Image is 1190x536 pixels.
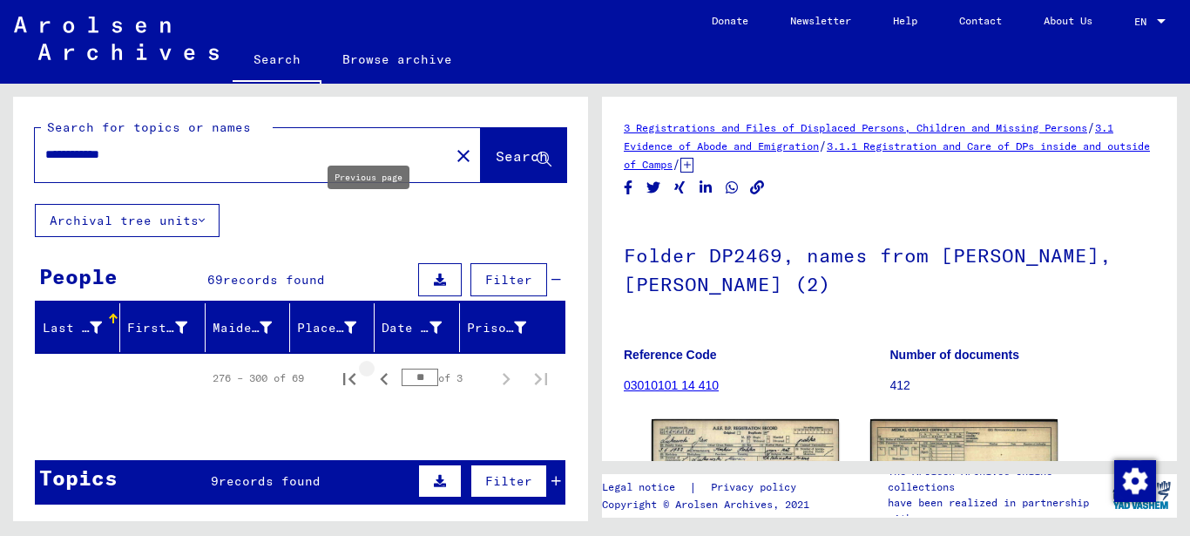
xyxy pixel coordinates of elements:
[888,495,1105,526] p: have been realized in partnership with
[35,204,220,237] button: Archival tree units
[213,370,304,386] div: 276 – 300 of 69
[321,38,473,80] a: Browse archive
[467,314,548,342] div: Prisoner #
[219,473,321,489] span: records found
[297,319,356,337] div: Place of Birth
[332,361,367,396] button: First page
[43,314,124,342] div: Last Name
[233,38,321,84] a: Search
[673,156,680,172] span: /
[14,17,219,60] img: Arolsen_neg.svg
[1114,460,1156,502] img: Change consent
[697,177,715,199] button: Share on LinkedIn
[671,177,689,199] button: Share on Xing
[382,319,441,337] div: Date of Birth
[723,177,741,199] button: Share on WhatsApp
[375,303,459,352] mat-header-cell: Date of Birth
[624,139,1150,171] a: 3.1.1 Registration and Care of DPs inside and outside of Camps
[496,147,548,165] span: Search
[470,465,547,498] button: Filter
[470,263,547,296] button: Filter
[489,361,524,396] button: Next page
[485,473,532,489] span: Filter
[602,497,817,512] p: Copyright © Arolsen Archives, 2021
[127,314,208,342] div: First Name
[127,319,186,337] div: First Name
[223,272,325,288] span: records found
[290,303,375,352] mat-header-cell: Place of Birth
[206,303,290,352] mat-header-cell: Maiden Name
[43,319,102,337] div: Last Name
[39,462,118,493] div: Topics
[1109,473,1174,517] img: yv_logo.png
[645,177,663,199] button: Share on Twitter
[890,377,1156,395] p: 412
[367,361,402,396] button: Previous page
[213,319,272,337] div: Maiden Name
[211,473,219,489] span: 9
[619,177,638,199] button: Share on Facebook
[213,314,294,342] div: Maiden Name
[446,138,481,173] button: Clear
[1134,16,1153,28] span: EN
[453,146,474,166] mat-icon: close
[890,348,1020,362] b: Number of documents
[485,272,532,288] span: Filter
[39,261,118,292] div: People
[748,177,767,199] button: Copy link
[297,314,378,342] div: Place of Birth
[1087,119,1095,135] span: /
[602,478,817,497] div: |
[652,419,839,536] img: 001.jpg
[467,319,526,337] div: Prisoner #
[481,128,566,182] button: Search
[697,478,817,497] a: Privacy policy
[460,303,565,352] mat-header-cell: Prisoner #
[524,361,558,396] button: Last page
[120,303,205,352] mat-header-cell: First Name
[47,119,251,135] mat-label: Search for topics or names
[402,370,489,386] div: of 3
[624,378,719,392] a: 03010101 14 410
[36,303,120,352] mat-header-cell: Last Name
[602,478,689,497] a: Legal notice
[624,215,1155,321] h1: Folder DP2469, names from [PERSON_NAME], [PERSON_NAME] (2)
[888,464,1105,495] p: The Arolsen Archives online collections
[207,272,223,288] span: 69
[382,314,463,342] div: Date of Birth
[624,348,717,362] b: Reference Code
[624,121,1087,134] a: 3 Registrations and Files of Displaced Persons, Children and Missing Persons
[819,138,827,153] span: /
